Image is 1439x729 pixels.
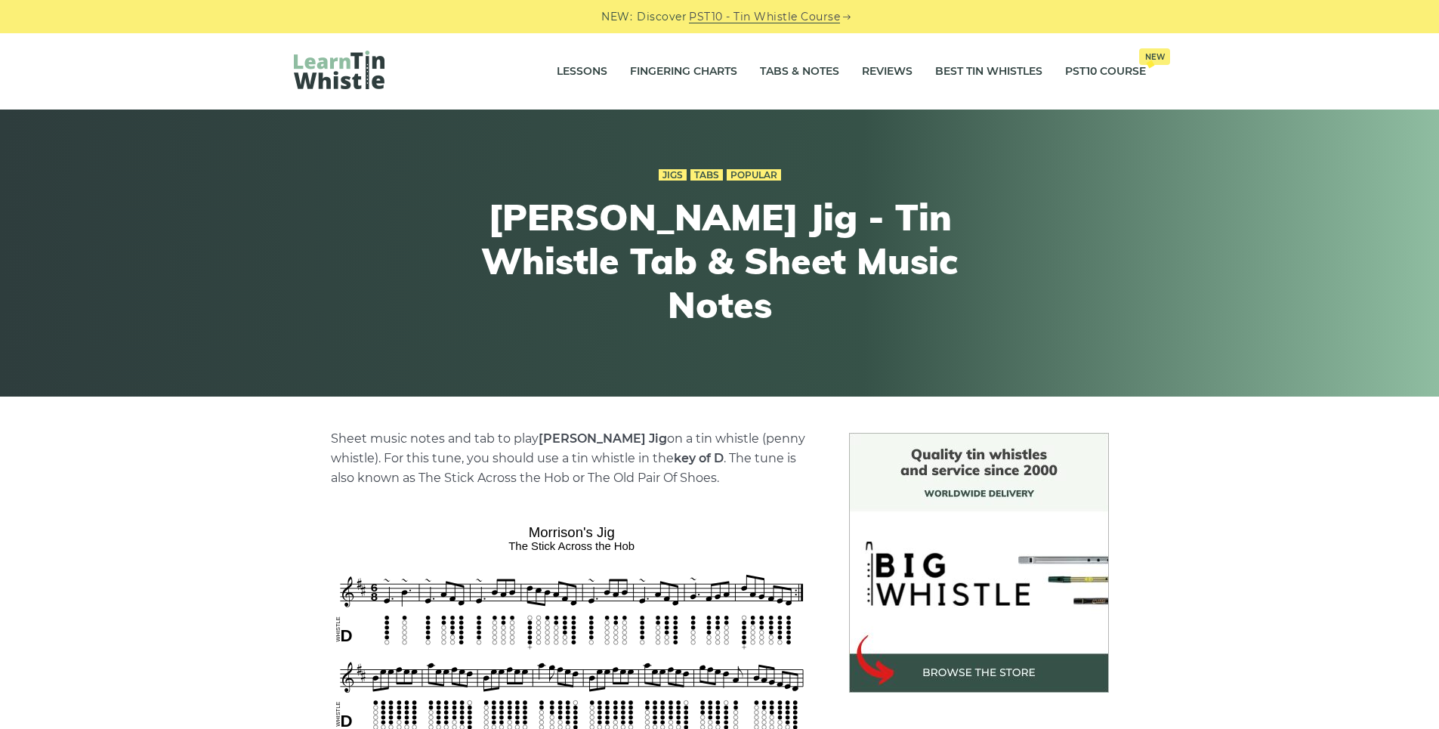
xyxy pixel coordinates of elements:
[1065,53,1146,91] a: PST10 CourseNew
[294,51,384,89] img: LearnTinWhistle.com
[674,451,724,465] strong: key of D
[760,53,839,91] a: Tabs & Notes
[630,53,737,91] a: Fingering Charts
[442,196,998,326] h1: [PERSON_NAME] Jig - Tin Whistle Tab & Sheet Music Notes
[331,429,813,488] p: Sheet music notes and tab to play on a tin whistle (penny whistle). For this tune, you should use...
[1139,48,1170,65] span: New
[849,433,1109,693] img: BigWhistle Tin Whistle Store
[935,53,1042,91] a: Best Tin Whistles
[727,169,781,181] a: Popular
[690,169,723,181] a: Tabs
[557,53,607,91] a: Lessons
[539,431,667,446] strong: [PERSON_NAME] Jig
[862,53,912,91] a: Reviews
[659,169,687,181] a: Jigs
